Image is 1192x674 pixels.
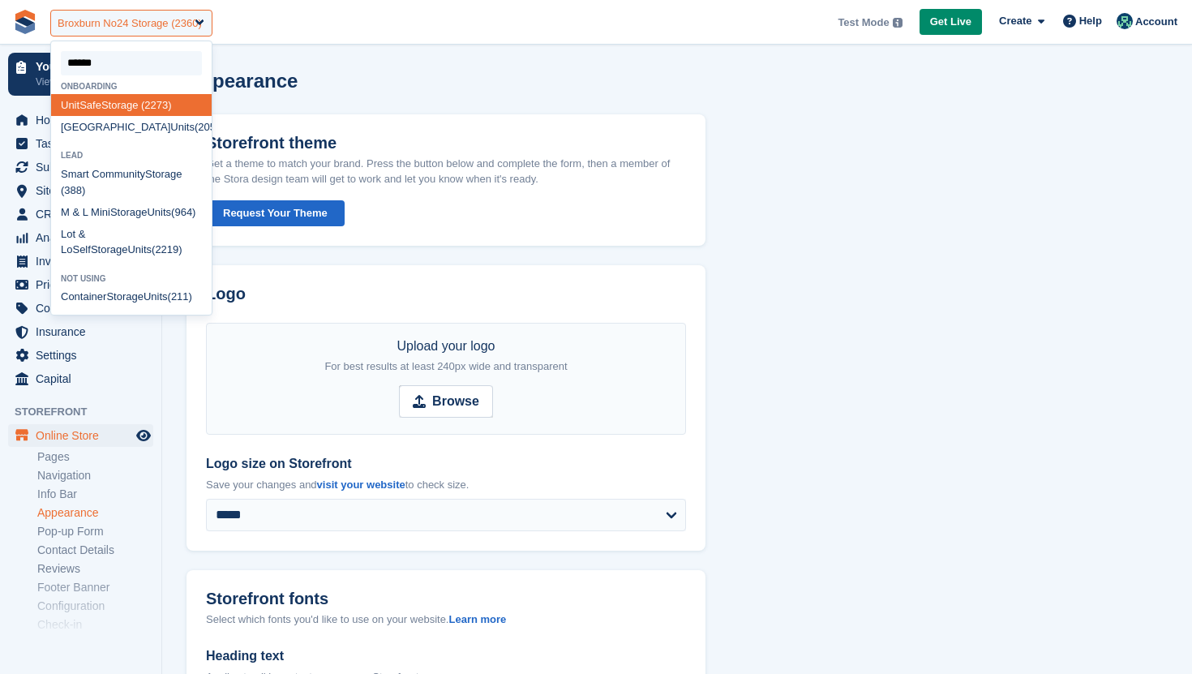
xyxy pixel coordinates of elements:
a: Appearance [37,505,153,521]
a: Pop-up Form [37,524,153,539]
div: M & L Mini torage (964) [51,201,212,223]
span: Storefront [15,404,161,420]
span: Account [1135,14,1177,30]
span: Online Store [36,424,133,447]
div: Broxburn No24 Storage (2360) [58,15,202,32]
span: Test Mode [838,15,889,31]
span: s [147,243,152,255]
a: Your onboarding View next steps [8,53,153,96]
a: menu [8,109,153,131]
div: Select which fonts you'd like to use on your website. [206,612,686,628]
strong: Browse [432,392,479,411]
img: Jennifer Ofodile [1117,13,1133,29]
a: Configuration [37,599,153,614]
div: [GEOGRAPHIC_DATA] (2053) [51,116,212,138]
span: S [145,168,152,180]
span: Unit [127,243,146,255]
div: Onboarding [51,82,212,91]
span: Unit [144,290,162,303]
p: View next steps [36,75,132,89]
a: Preview store [134,426,153,445]
span: S [79,99,87,111]
div: Lead [51,151,212,160]
a: Pages [37,449,153,465]
a: menu [8,132,153,155]
div: Lot & Lo elf torage (2219) [51,223,212,261]
div: Container torage (211) [51,286,212,308]
span: Pricing [36,273,133,296]
span: Insurance [36,320,133,343]
a: menu [8,250,153,273]
p: Save your changes and to check size. [206,477,686,493]
a: Contact Details [37,543,153,558]
div: mart Comm y torage (388) [51,164,212,202]
span: Analytics [36,226,133,249]
a: menu [8,273,153,296]
span: Get Live [930,14,971,30]
span: S [91,243,98,255]
a: Check-in [37,617,153,633]
a: menu [8,367,153,390]
span: S [110,206,118,218]
h2: Logo [206,285,686,303]
h2: Storefront theme [206,134,337,152]
span: S [61,168,68,180]
span: Capital [36,367,133,390]
span: S [106,290,114,303]
span: Help [1079,13,1102,29]
a: menu [8,179,153,202]
a: menu [8,226,153,249]
a: menu [8,156,153,178]
div: Upload your logo [324,337,567,376]
a: menu [8,424,153,447]
a: Footer Banner [37,580,153,595]
span: S [72,243,79,255]
span: Tasks [36,132,133,155]
span: Unit [170,121,189,133]
span: Coupons [36,297,133,320]
span: unit [123,168,140,180]
a: Booking form links [37,636,153,651]
a: Get Live [920,9,982,36]
a: Navigation [37,468,153,483]
span: Unit [61,99,79,111]
span: Home [36,109,133,131]
span: Invoices [36,250,133,273]
label: Logo size on Storefront [206,454,686,474]
span: S [101,99,109,111]
span: Unit [147,206,165,218]
span: Settings [36,344,133,367]
span: s [189,121,195,133]
a: menu [8,320,153,343]
a: menu [8,203,153,225]
div: Not u ing [51,274,212,283]
p: Get a theme to match your brand. Press the button below and complete the form, then a member of t... [206,156,686,187]
div: afe torage (2273) [51,94,212,116]
span: s [166,206,172,218]
span: CRM [36,203,133,225]
span: For best results at least 240px wide and transparent [324,360,567,372]
span: s [86,274,92,283]
a: menu [8,297,153,320]
input: Browse [399,385,493,418]
h2: Storefront fonts [206,590,328,608]
a: menu [8,344,153,367]
span: s [162,290,168,303]
button: Request Your Theme [206,200,345,227]
img: icon-info-grey-7440780725fd019a000dd9b08b2336e03edf1995a4989e88bcd33f0948082b44.svg [893,18,903,28]
p: Your onboarding [36,61,132,72]
a: visit your website [317,479,405,491]
span: Subscriptions [36,156,133,178]
h1: Appearance [187,70,298,92]
label: Heading text [206,646,686,666]
span: Sites [36,179,133,202]
span: Create [999,13,1031,29]
img: stora-icon-8386f47178a22dfd0bd8f6a31ec36ba5ce8667c1dd55bd0f319d3a0aa187defe.svg [13,10,37,34]
a: Info Bar [37,487,153,502]
a: Reviews [37,561,153,577]
a: Learn more [448,613,506,625]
